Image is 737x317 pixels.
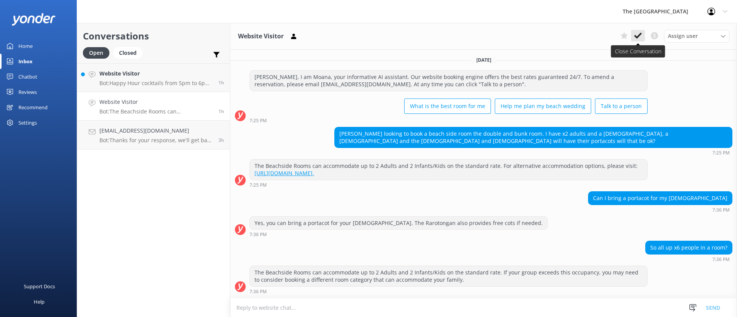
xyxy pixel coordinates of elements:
[77,121,230,149] a: [EMAIL_ADDRESS][DOMAIN_NAME]Bot:Thanks for your response, we'll get back to you as soon as we can...
[250,232,267,237] strong: 7:36 PM
[18,100,48,115] div: Recommend
[99,137,213,144] p: Bot: Thanks for your response, we'll get back to you as soon as we can during opening hours.
[34,294,45,309] div: Help
[18,69,37,84] div: Chatbot
[254,169,314,177] a: [URL][DOMAIN_NAME].
[250,232,548,237] div: Sep 20 2025 07:36pm (UTC -10:00) Pacific/Honolulu
[18,84,37,100] div: Reviews
[77,92,230,121] a: Website VisitorBot:The Beachside Rooms can accommodate up to 2 Adults and 2 Infants/Kids on the s...
[113,48,146,57] a: Closed
[99,108,213,115] p: Bot: The Beachside Rooms can accommodate up to 2 Adults and 2 Infants/Kids on the standard rate. ...
[250,266,647,286] div: The Beachside Rooms can accommodate up to 2 Adults and 2 Infants/Kids on the standard rate. If yo...
[645,256,732,262] div: Sep 20 2025 07:36pm (UTC -10:00) Pacific/Honolulu
[334,150,732,155] div: Sep 20 2025 07:25pm (UTC -10:00) Pacific/Honolulu
[250,289,267,294] strong: 7:36 PM
[588,192,732,205] div: Can I bring a portacot for my [DEMOGRAPHIC_DATA]
[113,47,142,59] div: Closed
[250,217,547,230] div: Yes, you can bring a portacot for your [DEMOGRAPHIC_DATA]. The Rarotongan also provides free cots...
[250,182,648,187] div: Sep 20 2025 07:25pm (UTC -10:00) Pacific/Honolulu
[250,159,647,180] div: The Beachside Rooms can accommodate up to 2 Adults and 2 Infants/Kids on the standard rate. For a...
[12,13,56,26] img: yonder-white-logo.png
[250,183,267,187] strong: 7:25 PM
[595,99,648,114] button: Talk to a person
[250,118,648,123] div: Sep 20 2025 07:25pm (UTC -10:00) Pacific/Honolulu
[18,38,33,54] div: Home
[664,30,729,42] div: Assign User
[712,257,730,262] strong: 7:36 PM
[646,241,732,254] div: So all up x6 people in a room?
[218,79,224,86] span: Sep 20 2025 08:16pm (UTC -10:00) Pacific/Honolulu
[218,108,224,115] span: Sep 20 2025 07:36pm (UTC -10:00) Pacific/Honolulu
[250,118,267,123] strong: 7:25 PM
[99,126,213,135] h4: [EMAIL_ADDRESS][DOMAIN_NAME]
[588,207,732,212] div: Sep 20 2025 07:36pm (UTC -10:00) Pacific/Honolulu
[250,71,647,91] div: [PERSON_NAME], I am Moana, your informative AI assistant. Our website booking engine offers the b...
[83,47,109,59] div: Open
[24,279,55,294] div: Support Docs
[238,31,284,41] h3: Website Visitor
[77,63,230,92] a: Website VisitorBot:Happy Hour cocktails from 5pm to 6pm are available at [GEOGRAPHIC_DATA][PERSON...
[218,137,224,143] span: Sep 20 2025 05:37pm (UTC -10:00) Pacific/Honolulu
[335,127,732,148] div: [PERSON_NAME] looking to book a beach side room the double and bunk room. I have x2 adults and a ...
[495,99,591,114] button: Help me plan my beach wedding
[83,48,113,57] a: Open
[18,54,33,69] div: Inbox
[99,69,213,78] h4: Website Visitor
[712,151,730,155] strong: 7:25 PM
[668,32,698,40] span: Assign user
[404,99,491,114] button: What is the best room for me
[472,57,496,63] span: [DATE]
[250,289,648,294] div: Sep 20 2025 07:36pm (UTC -10:00) Pacific/Honolulu
[18,115,37,130] div: Settings
[712,208,730,212] strong: 7:36 PM
[83,29,224,43] h2: Conversations
[99,80,213,87] p: Bot: Happy Hour cocktails from 5pm to 6pm are available at [GEOGRAPHIC_DATA][PERSON_NAME].
[99,98,213,106] h4: Website Visitor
